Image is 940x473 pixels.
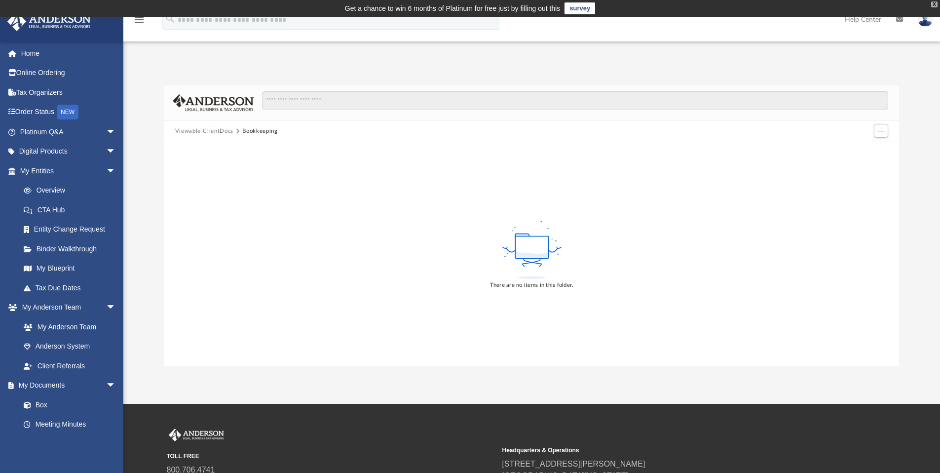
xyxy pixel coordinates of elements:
[14,200,131,220] a: CTA Hub
[242,127,277,136] button: Bookkeeping
[14,317,121,337] a: My Anderson Team
[106,142,126,162] span: arrow_drop_down
[106,161,126,181] span: arrow_drop_down
[7,122,131,142] a: Platinum Q&Aarrow_drop_down
[14,415,126,434] a: Meeting Minutes
[167,452,495,461] small: TOLL FREE
[7,298,126,317] a: My Anderson Teamarrow_drop_down
[14,356,126,376] a: Client Referrals
[167,429,226,441] img: Anderson Advisors Platinum Portal
[14,434,121,454] a: Forms Library
[14,259,126,278] a: My Blueprint
[931,1,938,7] div: close
[7,102,131,122] a: Order StatusNEW
[106,298,126,318] span: arrow_drop_down
[14,337,126,356] a: Anderson System
[918,12,933,27] img: User Pic
[133,19,145,26] a: menu
[7,63,131,83] a: Online Ordering
[490,281,574,290] div: There are no items in this folder.
[106,376,126,396] span: arrow_drop_down
[14,181,131,200] a: Overview
[4,12,94,31] img: Anderson Advisors Platinum Portal
[106,122,126,142] span: arrow_drop_down
[502,460,645,468] a: [STREET_ADDRESS][PERSON_NAME]
[133,14,145,26] i: menu
[57,105,78,119] div: NEW
[564,2,595,14] a: survey
[14,278,131,298] a: Tax Due Dates
[345,2,561,14] div: Get a chance to win 6 months of Platinum for free just by filling out this
[14,239,131,259] a: Binder Walkthrough
[7,376,126,395] a: My Documentsarrow_drop_down
[165,13,176,24] i: search
[262,91,888,110] input: Search files and folders
[502,446,831,455] small: Headquarters & Operations
[7,142,131,161] a: Digital Productsarrow_drop_down
[7,161,131,181] a: My Entitiesarrow_drop_down
[7,82,131,102] a: Tax Organizers
[7,43,131,63] a: Home
[14,395,121,415] a: Box
[175,127,233,136] button: Viewable-ClientDocs
[874,124,889,138] button: Add
[14,220,131,239] a: Entity Change Request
